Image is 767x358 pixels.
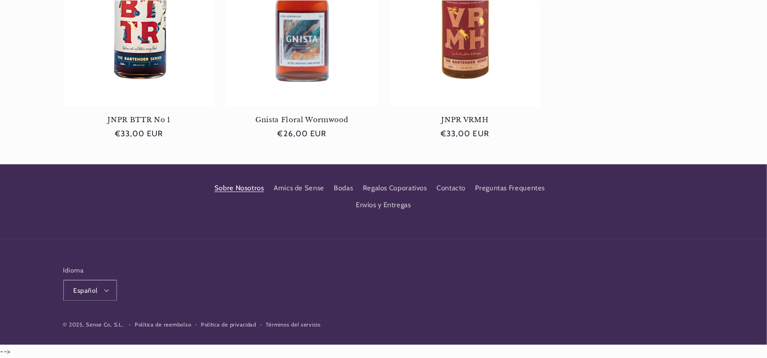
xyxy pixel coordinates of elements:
[63,280,117,301] button: Español
[389,116,541,124] a: JNPR VRMH
[201,320,256,329] a: Política de privacidad
[215,182,264,197] a: Sobre Nosotros
[266,320,321,329] a: Términos del servicio
[356,197,411,214] a: Envíos y Entregas
[476,179,545,196] a: Preguntas Frequentes
[63,116,215,124] a: JNPR BTTR No 1
[334,179,353,196] a: Bodas
[437,179,466,196] a: Contacto
[274,179,324,196] a: Amics de Sense
[63,265,117,275] h2: Idioma
[363,179,427,196] a: Regalos Coporativos
[63,321,123,328] small: © 2025, Sense Co, S.L.
[226,116,378,124] a: Gnista Floral Wormwood
[74,286,98,295] span: Español
[135,320,191,329] a: Política de reembolso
